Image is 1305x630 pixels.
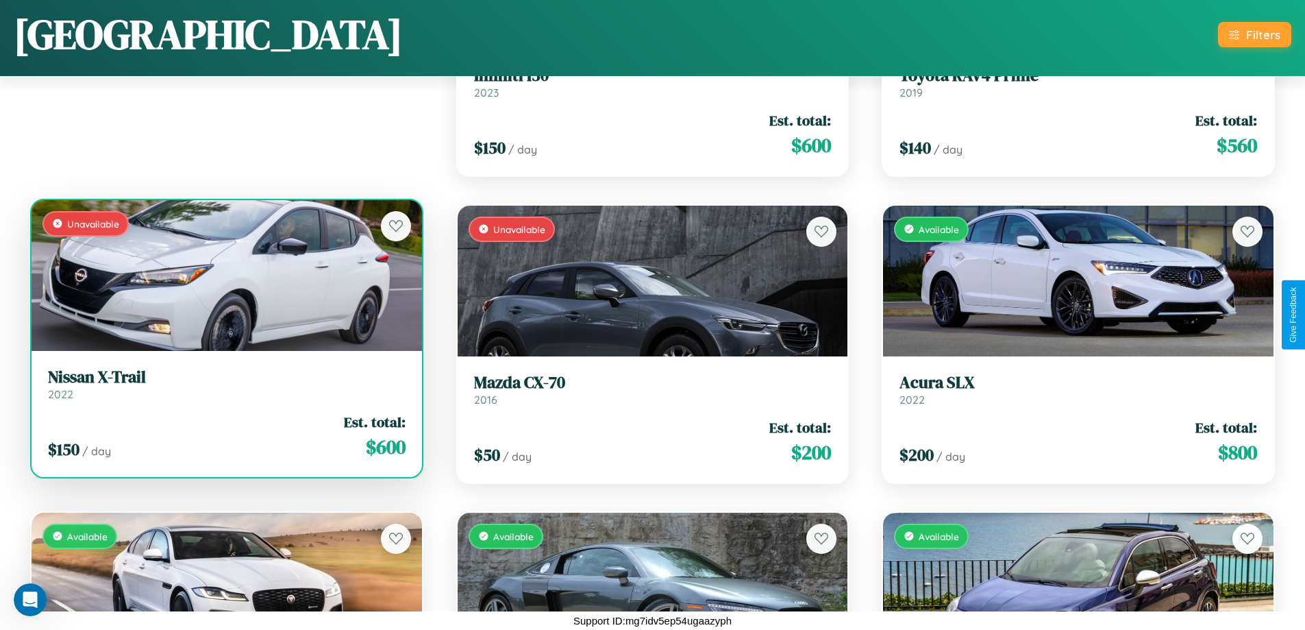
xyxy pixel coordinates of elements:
a: Nissan X-Trail2022 [48,367,406,401]
button: Filters [1218,22,1291,47]
span: Available [919,531,959,542]
span: / day [82,444,111,458]
span: Available [67,531,108,542]
span: / day [936,450,965,463]
span: / day [503,450,532,463]
span: $ 200 [791,439,831,466]
span: $ 150 [48,438,79,461]
a: Toyota RAV4 Prime2019 [899,66,1257,99]
span: Est. total: [344,412,406,432]
a: Infiniti I302023 [474,66,832,99]
span: $ 50 [474,444,500,466]
span: 2023 [474,86,499,99]
span: $ 600 [366,433,406,461]
span: / day [934,143,962,156]
span: $ 800 [1218,439,1257,466]
h3: Mazda CX-70 [474,373,832,393]
span: Unavailable [67,218,119,230]
span: Est. total: [1195,110,1257,130]
span: 2019 [899,86,923,99]
span: Est. total: [1195,417,1257,437]
div: Filters [1246,27,1280,42]
span: Est. total: [769,417,831,437]
p: Support ID: mg7idv5ep54ugaazyph [573,611,732,630]
span: 2022 [899,393,925,407]
h1: [GEOGRAPHIC_DATA] [14,6,403,62]
span: Est. total: [769,110,831,130]
a: Acura SLX2022 [899,373,1257,407]
span: $ 200 [899,444,934,466]
span: $ 560 [1217,132,1257,159]
span: 2022 [48,387,73,401]
span: Available [919,223,959,235]
span: Available [493,531,534,542]
h3: Nissan X-Trail [48,367,406,387]
span: $ 600 [791,132,831,159]
h3: Toyota RAV4 Prime [899,66,1257,86]
span: $ 140 [899,136,931,159]
span: 2016 [474,393,497,407]
iframe: Intercom live chat [14,583,47,616]
h3: Acura SLX [899,373,1257,393]
h3: Infiniti I30 [474,66,832,86]
span: $ 150 [474,136,506,159]
span: Unavailable [493,223,545,235]
div: Give Feedback [1289,287,1298,343]
span: / day [508,143,537,156]
a: Mazda CX-702016 [474,373,832,407]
